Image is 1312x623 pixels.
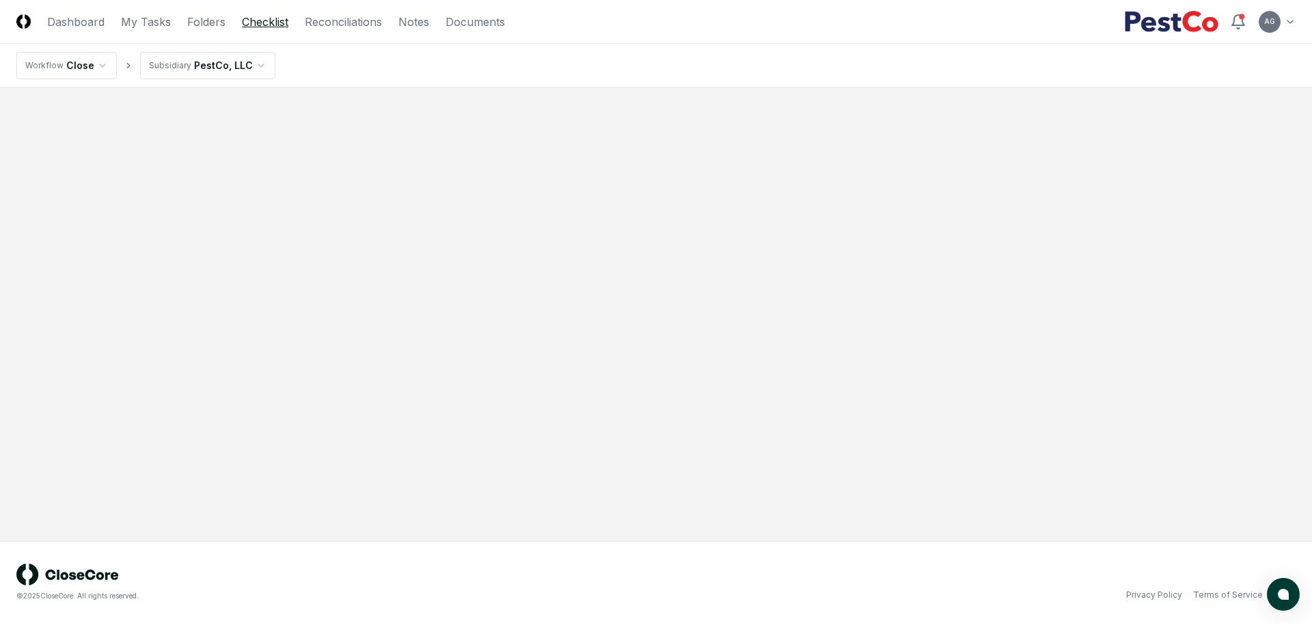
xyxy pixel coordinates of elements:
div: Workflow [25,59,64,72]
nav: breadcrumb [16,52,275,79]
img: Logo [16,14,31,29]
a: Reconciliations [305,14,382,30]
img: PestCo logo [1124,11,1219,33]
a: Terms of Service [1193,589,1263,601]
div: © 2025 CloseCore. All rights reserved. [16,591,656,601]
div: Subsidiary [149,59,191,72]
a: My Tasks [121,14,171,30]
a: Notes [398,14,429,30]
a: Privacy Policy [1126,589,1182,601]
span: AG [1264,16,1275,27]
button: AG [1257,10,1282,34]
a: Documents [446,14,505,30]
a: Folders [187,14,225,30]
a: Checklist [242,14,288,30]
img: logo [16,564,119,585]
a: Dashboard [47,14,105,30]
button: atlas-launcher [1267,578,1300,611]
